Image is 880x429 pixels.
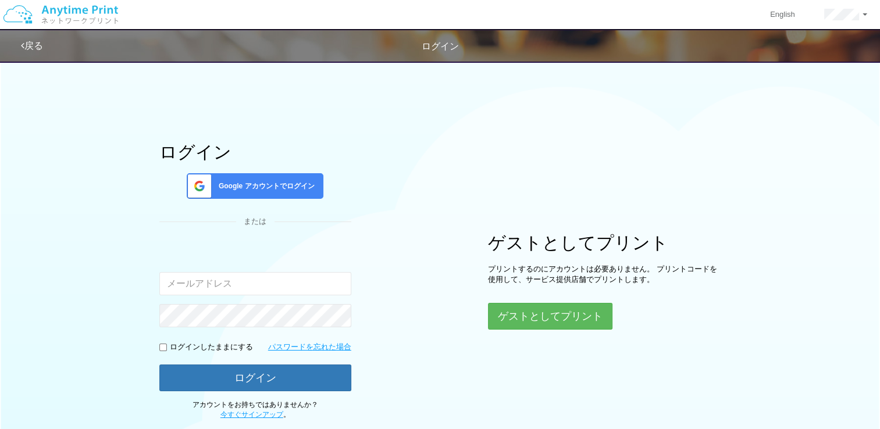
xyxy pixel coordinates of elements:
[488,233,721,252] h1: ゲストとしてプリント
[422,41,459,51] span: ログイン
[488,264,721,285] p: プリントするのにアカウントは必要ありません。 プリントコードを使用して、サービス提供店舗でプリントします。
[488,303,612,330] button: ゲストとしてプリント
[159,400,351,420] p: アカウントをお持ちではありませんか？
[170,342,253,353] p: ログインしたままにする
[220,410,283,419] a: 今すぐサインアップ
[159,364,351,391] button: ログイン
[159,142,351,162] h1: ログイン
[159,216,351,227] div: または
[214,181,315,191] span: Google アカウントでログイン
[268,342,351,353] a: パスワードを忘れた場合
[159,272,351,295] input: メールアドレス
[21,41,43,51] a: 戻る
[220,410,290,419] span: 。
